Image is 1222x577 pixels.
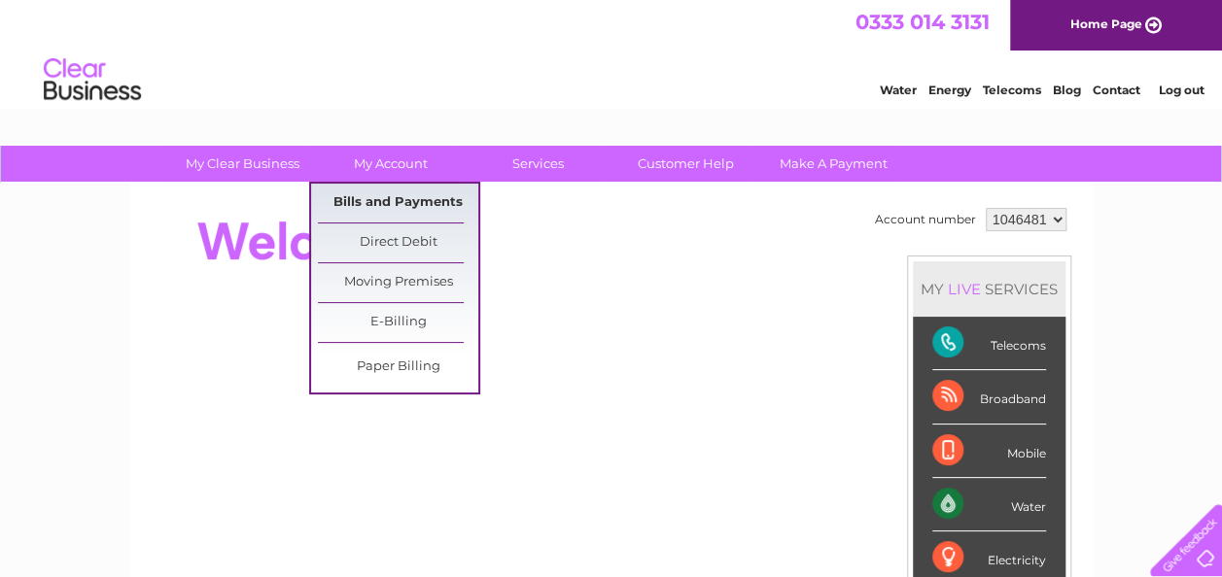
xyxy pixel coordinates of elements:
a: Water [880,83,917,97]
a: 0333 014 3131 [855,10,990,34]
img: logo.png [43,51,142,110]
a: Blog [1053,83,1081,97]
a: Log out [1158,83,1204,97]
a: Direct Debit [318,223,478,262]
div: LIVE [944,280,985,298]
a: Customer Help [606,146,766,182]
a: Moving Premises [318,263,478,302]
a: Services [458,146,618,182]
div: Clear Business is a trading name of Verastar Limited (registered in [GEOGRAPHIC_DATA] No. 3667643... [153,11,1071,94]
div: Telecoms [932,317,1046,370]
a: Paper Billing [318,348,478,387]
div: Water [932,478,1046,531]
a: Bills and Payments [318,184,478,222]
a: Contact [1093,83,1140,97]
a: Make A Payment [753,146,914,182]
a: My Clear Business [162,146,323,182]
a: My Account [310,146,471,182]
a: Energy [928,83,971,97]
a: E-Billing [318,303,478,342]
td: Account number [870,203,981,236]
a: Telecoms [983,83,1041,97]
div: MY SERVICES [913,261,1065,317]
div: Broadband [932,370,1046,424]
div: Mobile [932,424,1046,478]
